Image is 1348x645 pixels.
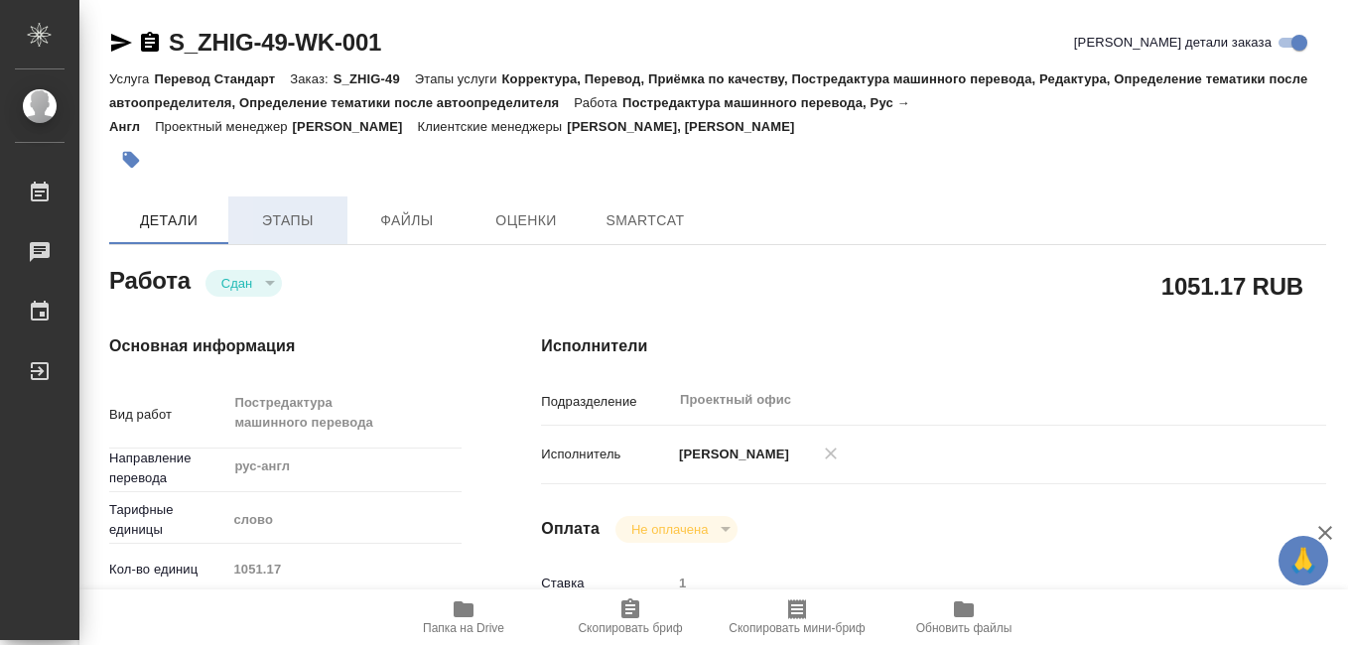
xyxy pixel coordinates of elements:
button: Сдан [215,275,258,292]
p: Услуга [109,71,154,86]
span: Обновить файлы [916,621,1012,635]
p: [PERSON_NAME] [672,445,789,464]
p: [PERSON_NAME], [PERSON_NAME] [567,119,809,134]
button: Скопировать бриф [547,589,714,645]
span: 🙏 [1286,540,1320,581]
p: Тарифные единицы [109,500,226,540]
span: Скопировать бриф [578,621,682,635]
p: Направление перевода [109,449,226,488]
p: S_ZHIG-49 [334,71,415,86]
button: Добавить тэг [109,138,153,182]
span: Скопировать мини-бриф [729,621,865,635]
p: Проектный менеджер [155,119,292,134]
span: Детали [121,208,216,233]
p: Этапы услуги [415,71,502,86]
a: S_ZHIG-49-WK-001 [169,29,381,56]
button: Скопировать ссылку для ЯМессенджера [109,31,133,55]
button: Скопировать ссылку [138,31,162,55]
p: Клиентские менеджеры [418,119,568,134]
p: Вид работ [109,405,226,425]
span: Этапы [240,208,336,233]
span: Оценки [478,208,574,233]
div: Сдан [615,516,738,543]
input: Пустое поле [672,569,1261,597]
span: SmartCat [598,208,693,233]
p: Кол-во единиц [109,560,226,580]
h4: Исполнители [541,334,1326,358]
h2: Работа [109,261,191,297]
button: Не оплачена [625,521,714,538]
p: Ставка [541,574,672,593]
span: Файлы [359,208,455,233]
h4: Оплата [541,517,600,541]
span: Папка на Drive [423,621,504,635]
h2: 1051.17 RUB [1161,269,1303,303]
div: слово [226,503,462,537]
p: Перевод Стандарт [154,71,290,86]
p: Подразделение [541,392,672,412]
button: Обновить файлы [880,589,1047,645]
p: [PERSON_NAME] [293,119,418,134]
div: Сдан [205,270,282,297]
p: Заказ: [290,71,333,86]
input: Пустое поле [226,555,462,583]
p: Работа [574,95,622,110]
button: Папка на Drive [380,589,547,645]
h4: Основная информация [109,334,462,358]
span: [PERSON_NAME] детали заказа [1074,33,1272,53]
button: 🙏 [1279,536,1328,585]
button: Скопировать мини-бриф [714,589,880,645]
p: Корректура, Перевод, Приёмка по качеству, Постредактура машинного перевода, Редактура, Определени... [109,71,1307,110]
p: Исполнитель [541,445,672,464]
